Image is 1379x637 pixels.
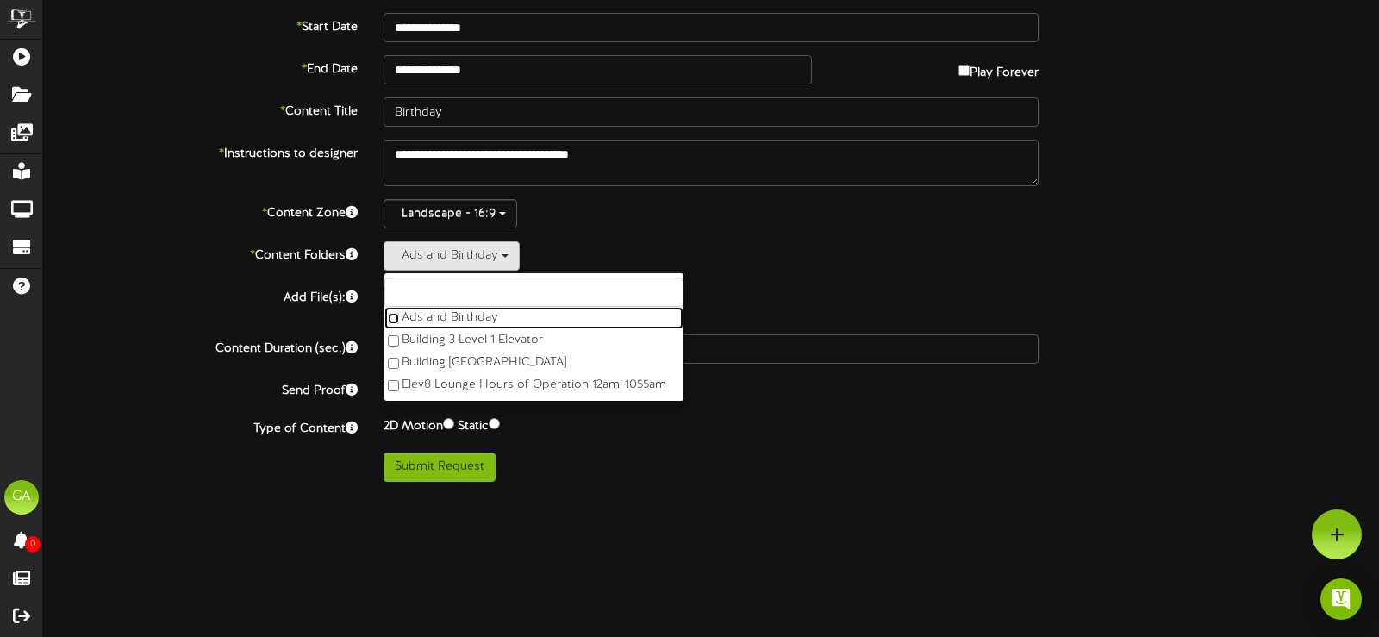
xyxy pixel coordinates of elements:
label: Content Zone [30,199,371,222]
label: Building 3 Level 1 Elevator [384,329,683,352]
label: Instructions to designer [30,140,371,163]
div: GA [4,480,39,515]
label: Send Proof [30,377,371,400]
label: Elev8 Lounge Menu - Default Folder [384,397,683,419]
label: Content Folders [30,241,371,265]
label: Add File(s): [30,284,371,307]
label: Static [458,415,500,435]
button: Landscape - 16:9 [384,199,517,228]
input: Title of this Content [384,97,1039,127]
label: Building [GEOGRAPHIC_DATA] [384,352,683,374]
label: Elev8 Lounge Hours of Operation 12am-1055am [384,374,683,397]
input: Play Forever [958,65,970,76]
input: 2D Motion [443,418,454,429]
label: Type of Content [30,415,371,438]
button: Ads and Birthday [384,241,520,271]
label: End Date [30,55,371,78]
label: Play Forever [958,55,1039,82]
label: 2D Motion [384,415,454,435]
div: Open Intercom Messenger [1320,578,1362,620]
button: Submit Request [384,453,496,482]
label: Start Date [30,13,371,36]
label: Ads and Birthday [384,307,683,329]
ul: Ads and Birthday [384,272,684,402]
label: Content Title [30,97,371,121]
span: 0 [25,536,41,553]
input: Static [489,418,500,429]
label: Content Duration (sec.) [30,334,371,358]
